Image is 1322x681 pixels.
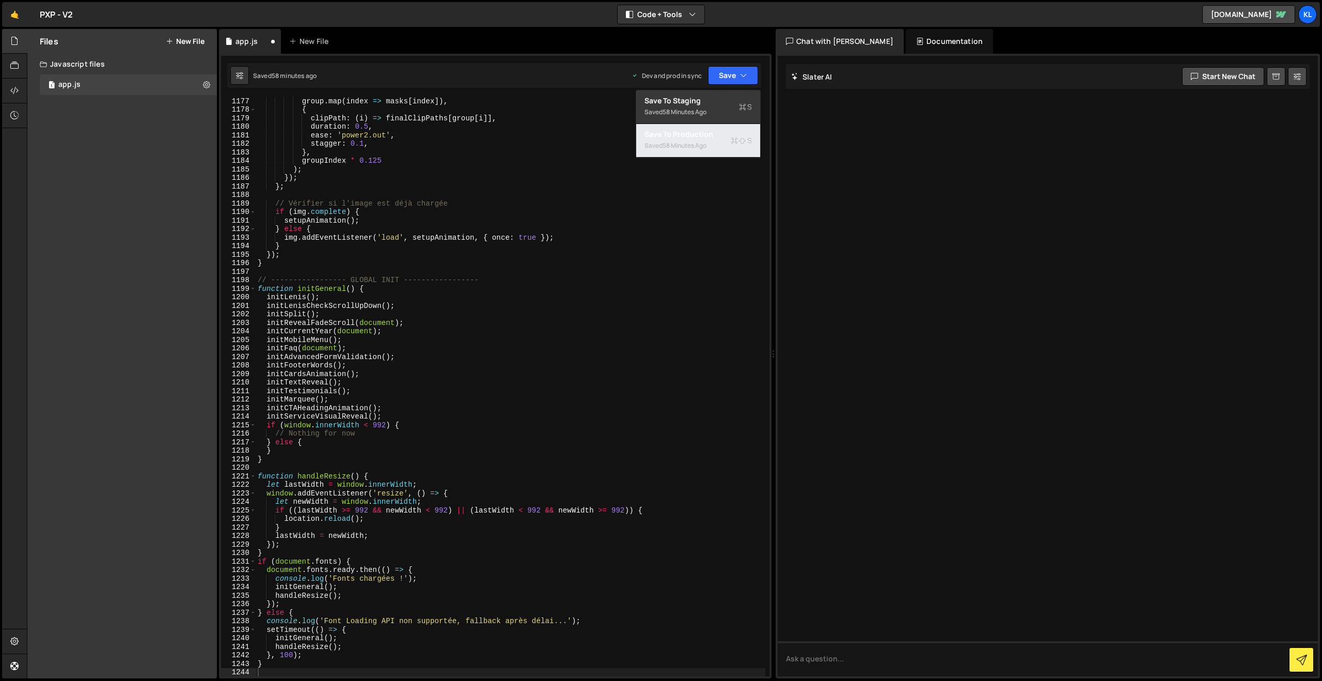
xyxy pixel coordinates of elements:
div: 1244 [221,668,256,677]
div: 1184 [221,157,256,165]
div: Documentation [906,29,993,54]
button: Start new chat [1182,67,1264,86]
div: 1190 [221,208,256,216]
span: S [739,102,752,112]
div: 1233 [221,575,256,583]
div: 1211 [221,387,256,396]
div: 1193 [221,234,256,242]
div: 1182 [221,140,256,148]
div: 1191 [221,216,256,225]
div: app.js [58,80,81,89]
button: Save to ProductionS Saved58 minutes ago [636,124,760,158]
div: 1196 [221,259,256,268]
div: PXP - V2 [40,8,73,21]
div: 1240 [221,634,256,643]
div: 1210 [221,378,256,387]
div: 1206 [221,344,256,353]
div: 1237 [221,609,256,617]
div: 1223 [221,489,256,498]
div: Dev and prod in sync [632,71,702,80]
div: 1231 [221,558,256,566]
div: 1243 [221,660,256,669]
div: 1177 [221,97,256,106]
div: Save to Staging [644,96,752,106]
div: 1213 [221,404,256,413]
div: 1198 [221,276,256,285]
div: 1212 [221,395,256,404]
div: 1179 [221,114,256,123]
div: 1183 [221,148,256,157]
div: Saved [644,106,752,118]
div: 1180 [221,122,256,131]
button: Save [708,66,758,85]
div: 1200 [221,293,256,302]
div: 1221 [221,472,256,481]
div: 1218 [221,446,256,455]
div: 1232 [221,566,256,575]
div: 1230 [221,549,256,558]
span: 1 [49,82,55,90]
div: 1215 [221,421,256,430]
div: 1228 [221,532,256,540]
div: 1226 [221,515,256,523]
div: 58 minutes ago [663,141,706,150]
div: app.js [235,36,258,47]
div: 1194 [221,242,256,251]
div: 1189 [221,199,256,208]
div: 1238 [221,617,256,626]
div: 1220 [221,463,256,472]
div: 1201 [221,302,256,311]
button: Save to StagingS Saved58 minutes ago [636,90,760,124]
a: [DOMAIN_NAME] [1202,5,1295,24]
button: New File [166,37,204,45]
h2: Slater AI [791,72,832,82]
div: 1239 [221,626,256,634]
div: 1225 [221,506,256,515]
div: 1205 [221,336,256,345]
div: 1242 [221,651,256,660]
div: 1229 [221,540,256,549]
div: 58 minutes ago [663,107,706,116]
div: Saved [253,71,317,80]
a: Kl [1298,5,1317,24]
div: 1236 [221,600,256,609]
div: 1203 [221,319,256,328]
button: Code + Tools [618,5,704,24]
div: 1181 [221,131,256,140]
div: 1216 [221,429,256,438]
div: 1208 [221,361,256,370]
div: 1192 [221,225,256,234]
div: 1188 [221,191,256,199]
div: 1204 [221,327,256,336]
div: 1224 [221,498,256,506]
div: 1214 [221,412,256,421]
div: 1235 [221,592,256,600]
div: 1197 [221,268,256,276]
div: 1234 [221,583,256,592]
div: Save to Production [644,129,752,140]
div: 1186 [221,174,256,182]
div: 1202 [221,310,256,319]
div: 1187 [221,182,256,191]
div: 16752/45754.js [40,74,217,95]
div: 1185 [221,165,256,174]
span: S [731,135,752,146]
div: 1227 [221,523,256,532]
div: New File [289,36,333,47]
div: 1199 [221,285,256,293]
div: Javascript files [27,54,217,74]
div: 1222 [221,481,256,489]
div: 1209 [221,370,256,379]
div: 1241 [221,643,256,652]
div: 1207 [221,353,256,362]
a: 🤙 [2,2,27,27]
div: 1219 [221,455,256,464]
div: 1178 [221,105,256,114]
div: Saved [644,140,752,152]
div: 1217 [221,438,256,447]
div: 58 minutes ago [272,71,317,80]
div: Chat with [PERSON_NAME] [776,29,904,54]
h2: Files [40,36,58,47]
div: 1195 [221,251,256,259]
